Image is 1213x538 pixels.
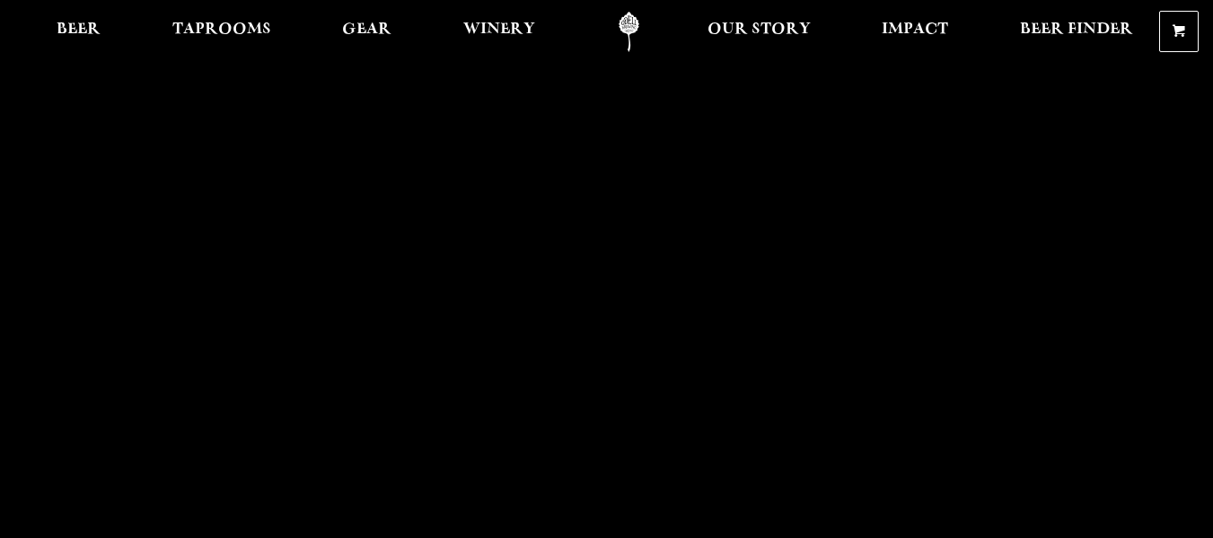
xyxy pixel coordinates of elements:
span: Our Story [708,22,811,37]
a: Beer [45,12,112,52]
a: Impact [870,12,960,52]
span: Gear [342,22,391,37]
span: Beer [57,22,101,37]
a: Taprooms [161,12,283,52]
a: Winery [452,12,547,52]
a: Our Story [696,12,822,52]
a: Gear [330,12,403,52]
span: Winery [463,22,535,37]
span: Beer Finder [1020,22,1133,37]
span: Taprooms [172,22,271,37]
a: Odell Home [595,12,663,52]
span: Impact [882,22,948,37]
a: Beer Finder [1008,12,1145,52]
